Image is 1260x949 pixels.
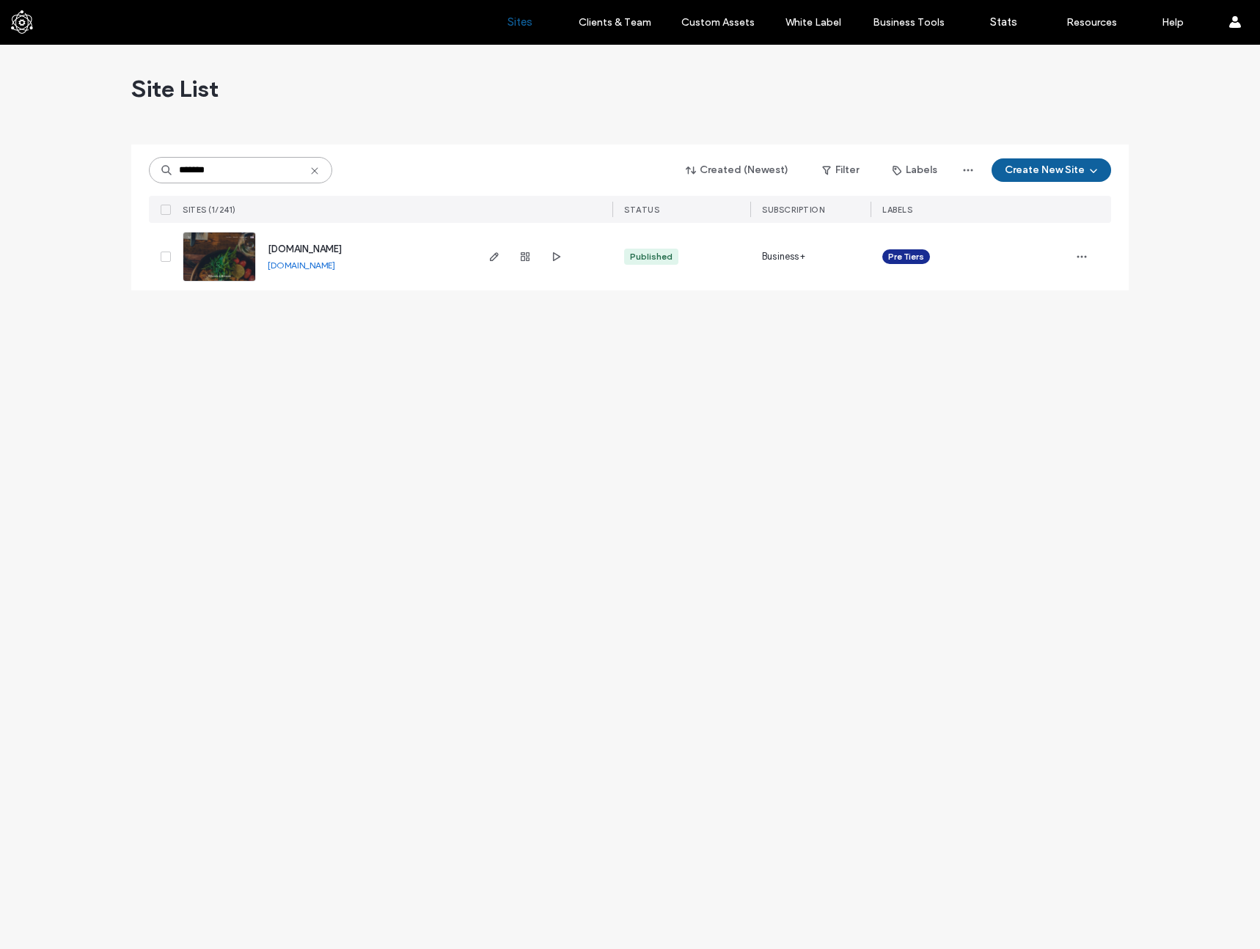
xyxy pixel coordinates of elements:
[33,10,63,23] span: Help
[268,260,335,271] a: [DOMAIN_NAME]
[630,250,673,263] div: Published
[268,243,342,254] a: [DOMAIN_NAME]
[762,205,824,215] span: SUBSCRIPTION
[673,158,802,182] button: Created (Newest)
[508,15,532,29] label: Sites
[183,205,236,215] span: SITES (1/241)
[1066,16,1117,29] label: Resources
[579,16,651,29] label: Clients & Team
[992,158,1111,182] button: Create New Site
[990,15,1017,29] label: Stats
[1162,16,1184,29] label: Help
[624,205,659,215] span: STATUS
[762,249,805,264] span: Business+
[882,205,912,215] span: LABELS
[888,250,924,263] span: Pre Tiers
[785,16,841,29] label: White Label
[879,158,951,182] button: Labels
[131,74,219,103] span: Site List
[681,16,755,29] label: Custom Assets
[873,16,945,29] label: Business Tools
[807,158,873,182] button: Filter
